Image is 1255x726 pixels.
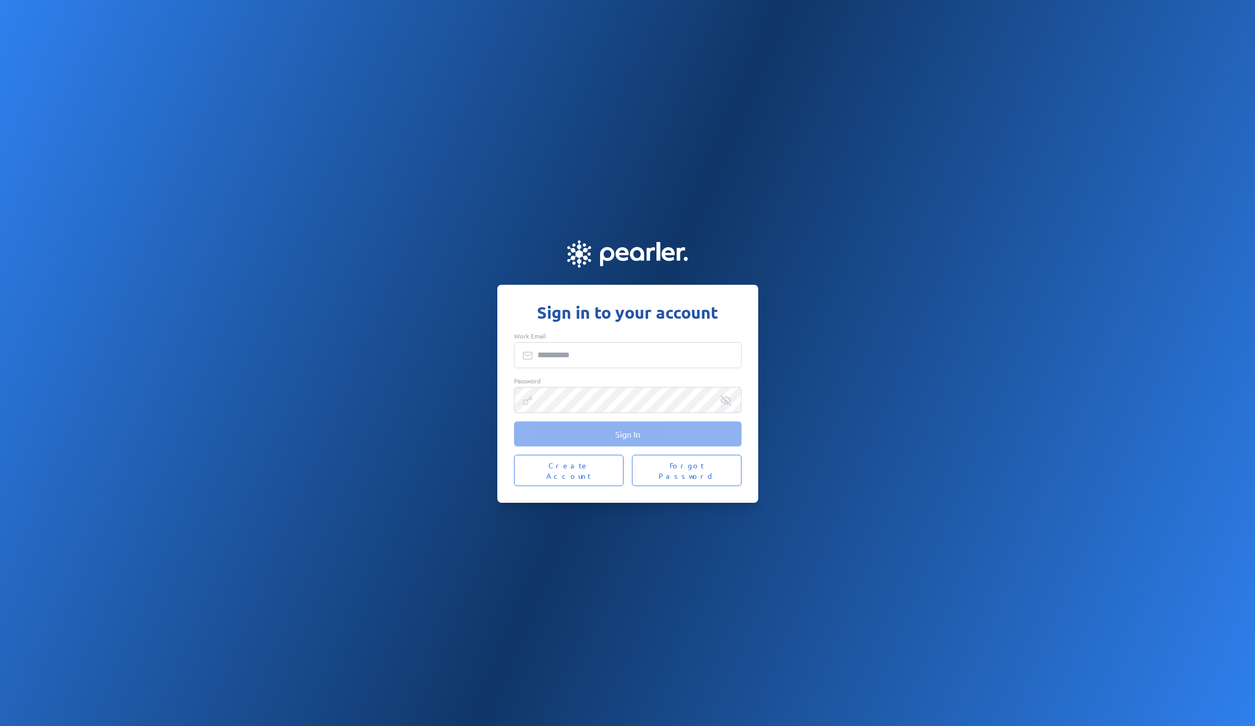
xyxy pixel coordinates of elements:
button: Forgot Password [632,455,742,486]
div: Reveal Password [721,395,731,406]
button: Sign In [514,421,742,446]
span: Password [514,377,541,385]
span: Work Email [514,332,546,340]
span: Create Account [527,460,611,481]
span: Forgot Password [644,460,729,481]
h1: Sign in to your account [514,301,742,323]
span: Sign In [615,429,640,439]
button: Create Account [514,455,624,486]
